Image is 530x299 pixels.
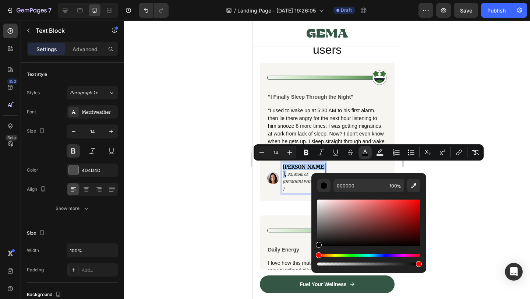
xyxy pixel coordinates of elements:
[505,263,523,281] div: Open Intercom Messenger
[27,167,38,173] div: Color
[48,6,52,15] p: 7
[27,202,118,215] button: Show more
[7,78,18,84] div: 450
[67,244,118,257] input: Auto
[454,3,478,18] button: Save
[254,144,484,161] div: Editor contextual toolbar
[73,45,98,53] p: Advanced
[27,126,46,136] div: Size
[487,7,506,14] div: Publish
[237,7,316,14] span: Landing Page - [DATE] 19:26:05
[139,3,169,18] div: Undo/Redo
[67,86,118,99] button: Paragraph 1*
[27,109,36,115] div: Font
[317,254,420,257] div: Hue
[397,182,401,190] span: %
[234,7,236,14] span: /
[27,247,39,254] div: Width
[82,167,116,174] div: 4D4D4D
[341,7,352,14] span: Draft
[70,89,98,96] span: Paragraph 1*
[36,45,57,53] p: Settings
[36,26,98,35] p: Text Block
[3,3,55,18] button: 7
[27,267,44,273] div: Padding
[333,179,386,192] input: E.g FFFFFF
[27,89,40,96] div: Styles
[56,205,90,212] div: Show more
[27,184,47,194] div: Align
[82,267,116,274] div: Add...
[6,135,18,141] div: Beta
[82,109,116,116] div: Merriweather
[481,3,512,18] button: Publish
[27,228,46,238] div: Size
[460,7,472,14] span: Save
[252,21,402,299] iframe: Design area
[27,71,47,78] div: Text style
